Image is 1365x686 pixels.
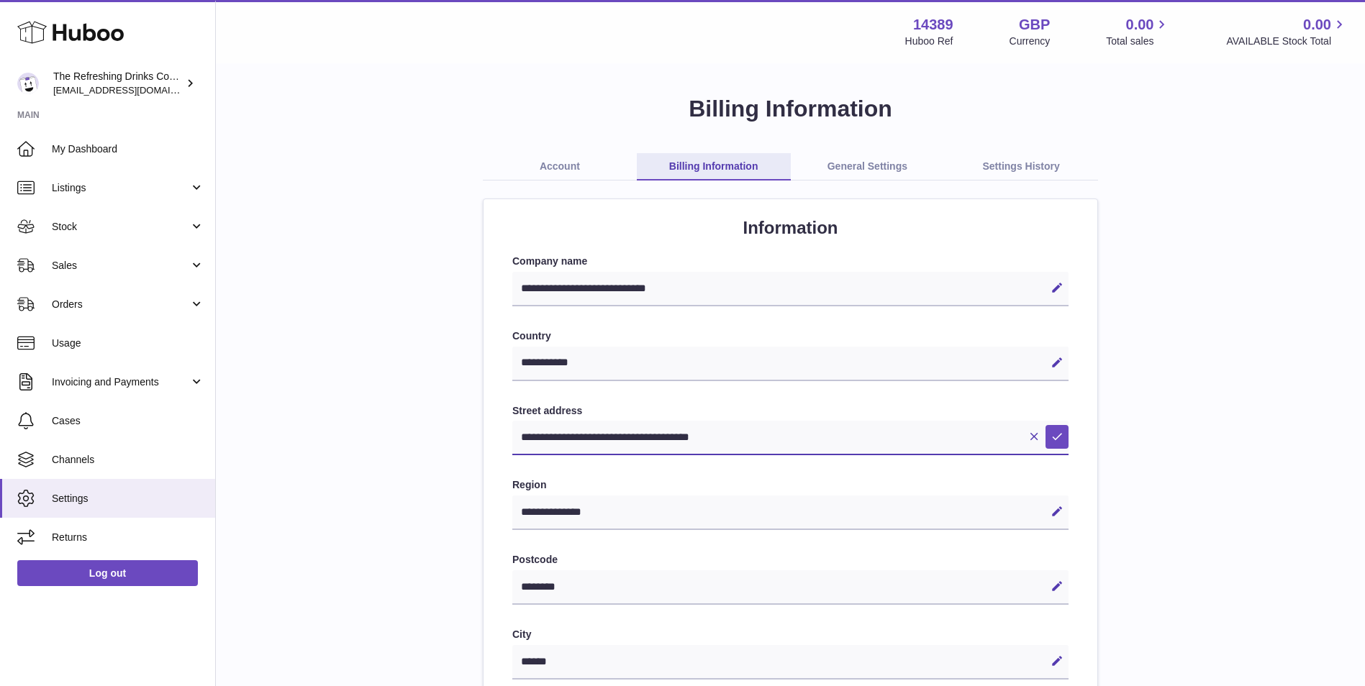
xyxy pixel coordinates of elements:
[17,560,198,586] a: Log out
[944,153,1098,180] a: Settings History
[52,220,189,234] span: Stock
[791,153,945,180] a: General Settings
[1126,15,1154,35] span: 0.00
[52,298,189,311] span: Orders
[1226,35,1348,48] span: AVAILABLE Stock Total
[483,153,637,180] a: Account
[52,337,204,350] span: Usage
[1010,35,1051,48] div: Currency
[512,478,1069,492] label: Region
[52,414,204,428] span: Cases
[512,553,1069,567] label: Postcode
[52,259,189,273] span: Sales
[1226,15,1348,48] a: 0.00 AVAILABLE Stock Total
[913,15,953,35] strong: 14389
[52,142,204,156] span: My Dashboard
[53,70,183,97] div: The Refreshing Drinks Company
[1106,15,1170,48] a: 0.00 Total sales
[52,181,189,195] span: Listings
[512,329,1069,343] label: Country
[1019,15,1050,35] strong: GBP
[52,375,189,389] span: Invoicing and Payments
[905,35,953,48] div: Huboo Ref
[52,492,204,506] span: Settings
[52,453,204,467] span: Channels
[239,93,1342,124] h1: Billing Information
[512,628,1069,641] label: City
[52,531,204,544] span: Returns
[512,404,1069,418] label: Street address
[1106,35,1170,48] span: Total sales
[17,73,39,94] img: internalAdmin-14389@internal.huboo.com
[512,216,1069,239] h2: Information
[637,153,791,180] a: Billing Information
[512,255,1069,268] label: Company name
[53,84,212,96] span: [EMAIL_ADDRESS][DOMAIN_NAME]
[1303,15,1331,35] span: 0.00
